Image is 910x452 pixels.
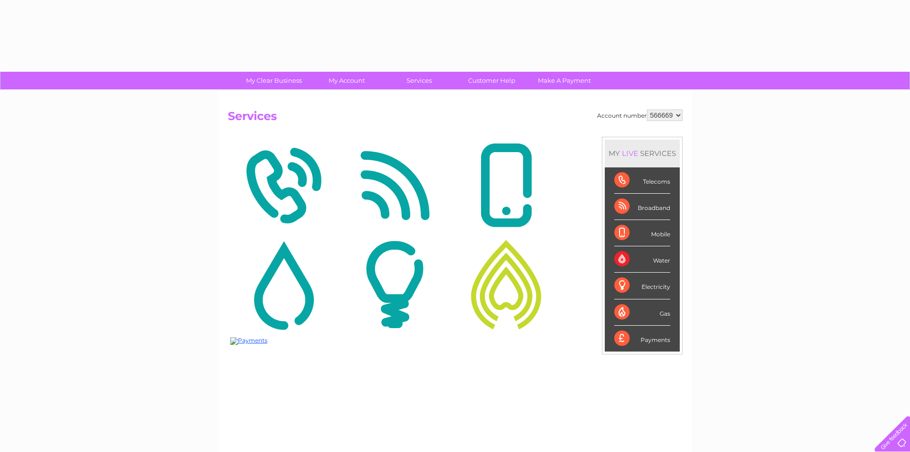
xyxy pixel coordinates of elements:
div: LIVE [620,149,640,158]
a: Make A Payment [525,72,604,89]
img: Mobile [453,139,559,232]
div: Payments [614,326,670,352]
img: Broadband [342,139,448,232]
div: Water [614,246,670,273]
div: Telecoms [614,167,670,194]
h2: Services [228,110,683,128]
img: Electricity [342,238,448,331]
img: Water [230,238,337,331]
a: Services [380,72,459,89]
img: Telecoms [230,139,337,232]
a: My Clear Business [235,72,313,89]
a: My Account [307,72,386,89]
div: Broadband [614,194,670,220]
img: Gas [453,238,559,331]
div: Mobile [614,220,670,246]
div: Gas [614,299,670,326]
div: MY SERVICES [605,140,680,167]
div: Account number [597,110,683,121]
a: Customer Help [452,72,531,89]
div: Electricity [614,273,670,299]
img: Payments [230,337,268,345]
